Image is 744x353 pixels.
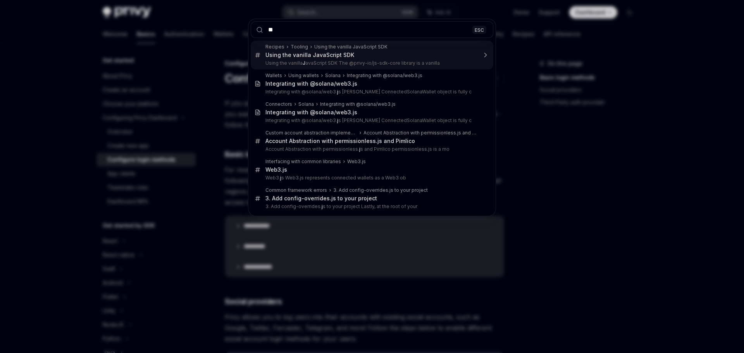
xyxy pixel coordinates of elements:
div: ESC [472,26,486,34]
div: Solana [298,101,314,107]
b: J [303,60,305,66]
div: Recipes [265,44,284,50]
p: Web3. s Web3.js represents connected wallets as a Web3 ob [265,175,477,181]
div: Using wallets [288,72,319,79]
div: Web3.js [265,166,287,173]
div: Integrating with @solana/web3.js [265,80,357,87]
p: Integrating with @solana/web3. s [PERSON_NAME] ConnectedSolanaWallet object is fully c [265,117,477,124]
div: Custom account abstraction implementation [265,130,357,136]
div: Using the vanilla JavaScript SDK [265,52,354,59]
div: Integrating with @solana/web3.js [347,72,422,79]
p: 3. Add config-overrides. s to your project Lastly, at the root of your [265,203,477,210]
div: 3. Add config-overrides.js to your project [333,187,428,193]
p: Using the vanilla avaScript SDK The @privy-io/js-sdk-core library is a vanilla [265,60,477,66]
div: 3. Add config-overrides.js to your project [265,195,377,202]
b: j [359,146,360,152]
div: Connectors [265,101,292,107]
div: Account Abstraction with permissionless.js and Pimlico [265,138,415,145]
b: j [322,203,323,209]
div: Tooling [291,44,308,50]
div: Interfacing with common libraries [265,158,341,165]
div: Solana [325,72,341,79]
b: j [337,89,338,95]
div: Using the vanilla JavaScript SDK [314,44,387,50]
b: j [280,175,281,181]
div: Integrating with @solana/web3.js [320,101,396,107]
p: Account Abstraction with permissionless. s and Pimlico permissionless.js is a mo [265,146,477,152]
div: Integrating with @solana/web3.js [265,109,357,116]
div: Wallets [265,72,282,79]
div: Account Abstraction with permissionless.js and Pimlico [363,130,477,136]
div: Web3.js [347,158,366,165]
p: Integrating with @solana/web3. s [PERSON_NAME] ConnectedSolanaWallet object is fully c [265,89,477,95]
div: Common framework errors [265,187,327,193]
b: j [337,117,338,123]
